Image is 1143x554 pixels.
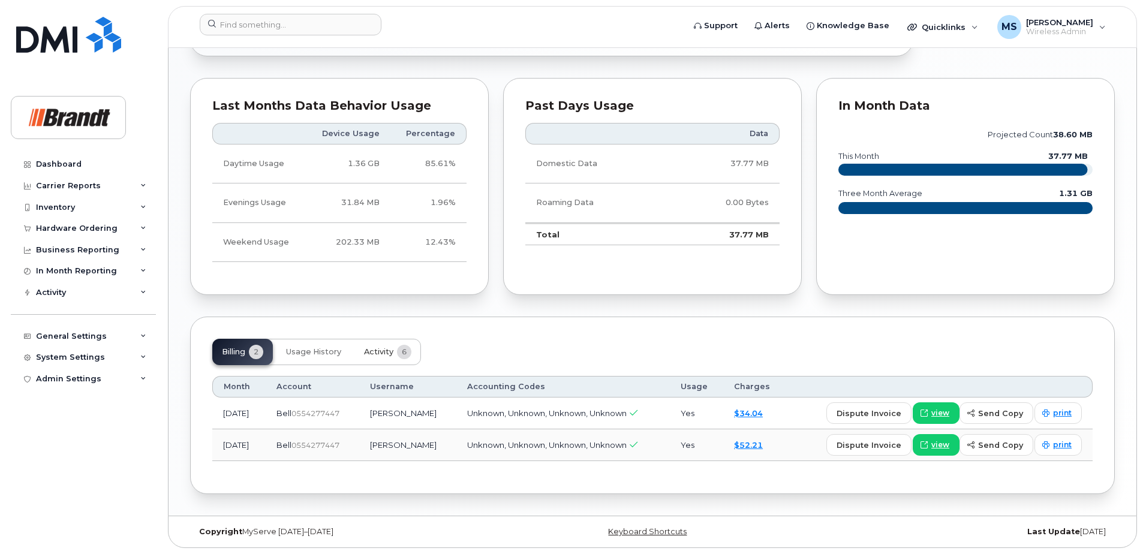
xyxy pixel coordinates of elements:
text: this month [838,152,879,161]
td: 85.61% [390,144,467,183]
a: view [913,434,959,456]
td: 12.43% [390,223,467,262]
span: Activity [364,347,393,357]
th: Account [266,376,359,398]
th: Data [668,123,780,144]
span: 6 [397,345,411,359]
th: Percentage [390,123,467,144]
text: three month average [838,189,922,198]
td: Yes [670,398,723,429]
div: [DATE] [807,527,1115,537]
strong: Last Update [1027,527,1080,536]
td: Domestic Data [525,144,668,183]
th: Month [212,376,266,398]
td: Total [525,223,668,246]
span: Bell [276,408,291,418]
div: Last Months Data Behavior Usage [212,100,467,112]
td: Yes [670,429,723,461]
span: Unknown, Unknown, Unknown, Unknown [467,440,627,450]
td: 1.96% [390,183,467,222]
a: $34.04 [734,408,763,418]
a: print [1034,402,1082,424]
span: MS [1001,20,1017,34]
tr: Weekdays from 6:00pm to 8:00am [212,183,467,222]
span: Unknown, Unknown, Unknown, Unknown [467,408,627,418]
text: 37.77 MB [1048,152,1088,161]
a: Support [685,14,746,38]
th: Charges [723,376,787,398]
td: [PERSON_NAME] [359,429,456,461]
span: 0554277447 [291,441,339,450]
td: 1.36 GB [306,144,390,183]
td: 37.77 MB [668,144,780,183]
td: 202.33 MB [306,223,390,262]
th: Device Usage [306,123,390,144]
div: MyServe [DATE]–[DATE] [190,527,498,537]
div: Megan Scheel [989,15,1114,39]
th: Username [359,376,456,398]
td: Daytime Usage [212,144,306,183]
span: print [1053,439,1072,450]
span: send copy [978,408,1023,419]
a: Keyboard Shortcuts [608,527,687,536]
button: send copy [959,434,1033,456]
span: print [1053,408,1072,418]
div: Quicklinks [899,15,986,39]
td: Weekend Usage [212,223,306,262]
input: Find something... [200,14,381,35]
span: Quicklinks [922,22,965,32]
text: projected count [988,130,1093,139]
button: dispute invoice [826,402,912,424]
th: Accounting Codes [456,376,669,398]
div: Past Days Usage [525,100,780,112]
span: Knowledge Base [817,20,889,32]
a: $52.21 [734,440,763,450]
a: Knowledge Base [798,14,898,38]
td: Evenings Usage [212,183,306,222]
span: Bell [276,440,291,450]
span: Support [704,20,738,32]
a: print [1034,434,1082,456]
button: send copy [959,402,1033,424]
tspan: 38.60 MB [1053,130,1093,139]
a: Alerts [746,14,798,38]
tr: Friday from 6:00pm to Monday 8:00am [212,223,467,262]
td: 37.77 MB [668,223,780,246]
td: [PERSON_NAME] [359,398,456,429]
span: dispute invoice [837,439,901,451]
a: view [913,402,959,424]
td: [DATE] [212,429,266,461]
span: 0554277447 [291,409,339,418]
span: Usage History [286,347,341,357]
span: dispute invoice [837,408,901,419]
td: 0.00 Bytes [668,183,780,222]
div: In Month Data [838,100,1093,112]
span: Alerts [765,20,790,32]
span: view [931,408,949,418]
span: [PERSON_NAME] [1026,17,1093,27]
span: view [931,439,949,450]
td: 31.84 MB [306,183,390,222]
text: 1.31 GB [1059,189,1093,198]
th: Usage [670,376,723,398]
span: send copy [978,439,1023,451]
td: [DATE] [212,398,266,429]
span: Wireless Admin [1026,27,1093,37]
td: Roaming Data [525,183,668,222]
button: dispute invoice [826,434,912,456]
strong: Copyright [199,527,242,536]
